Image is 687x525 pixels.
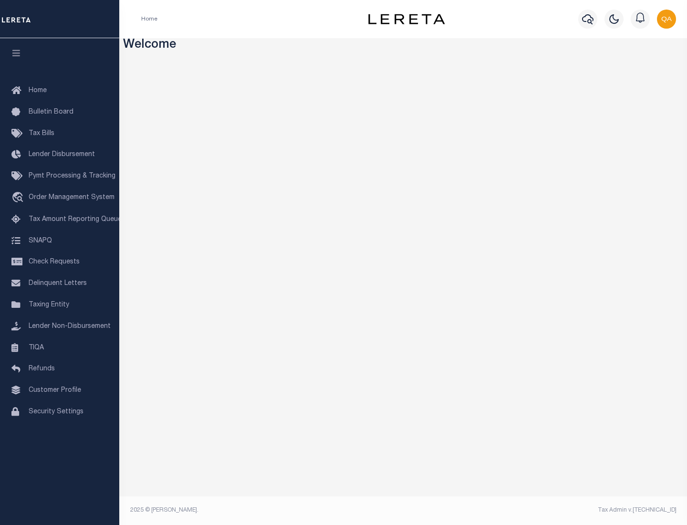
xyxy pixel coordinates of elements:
span: Check Requests [29,259,80,265]
li: Home [141,15,157,23]
span: TIQA [29,344,44,351]
span: Lender Non-Disbursement [29,323,111,330]
span: Customer Profile [29,387,81,394]
img: logo-dark.svg [368,14,445,24]
span: Home [29,87,47,94]
span: Lender Disbursement [29,151,95,158]
h3: Welcome [123,38,684,53]
div: 2025 © [PERSON_NAME]. [123,506,404,514]
span: Order Management System [29,194,114,201]
span: SNAPQ [29,237,52,244]
span: Taxing Entity [29,302,69,308]
span: Security Settings [29,409,83,415]
img: svg+xml;base64,PHN2ZyB4bWxucz0iaHR0cDovL3d3dy53My5vcmcvMjAwMC9zdmciIHBvaW50ZXItZXZlbnRzPSJub25lIi... [657,10,676,29]
span: Bulletin Board [29,109,73,115]
span: Pymt Processing & Tracking [29,173,115,179]
span: Tax Bills [29,130,54,137]
i: travel_explore [11,192,27,204]
span: Refunds [29,366,55,372]
div: Tax Admin v.[TECHNICAL_ID] [410,506,677,514]
span: Tax Amount Reporting Queue [29,216,122,223]
span: Delinquent Letters [29,280,87,287]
